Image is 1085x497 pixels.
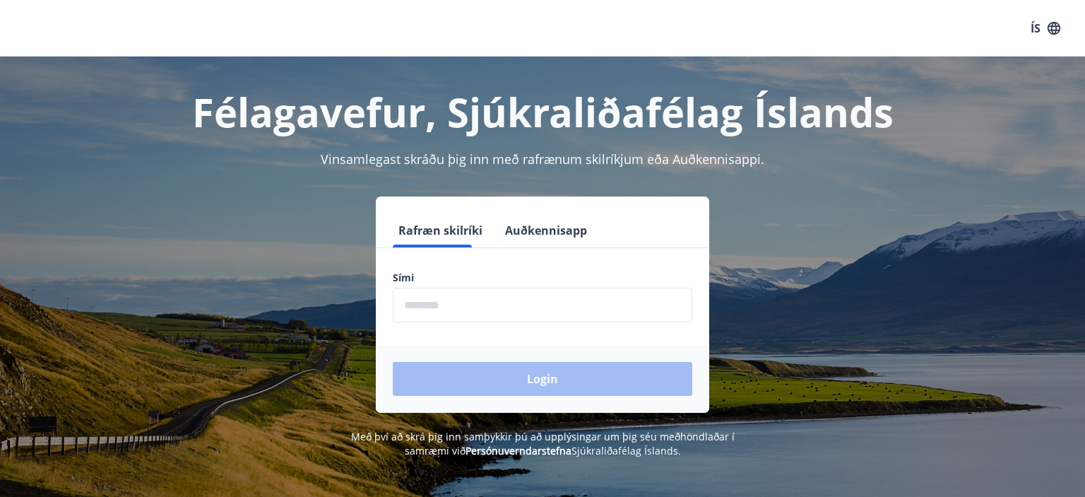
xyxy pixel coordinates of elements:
[393,214,488,247] button: Rafræn skilríki
[393,271,692,285] label: Sími
[51,85,1034,139] h1: Félagavefur, Sjúkraliðafélag Íslands
[351,430,735,457] span: Með því að skrá þig inn samþykkir þú að upplýsingar um þig séu meðhöndlaðar í samræmi við Sjúkral...
[1023,16,1068,41] button: ÍS
[321,151,764,168] span: Vinsamlegast skráðu þig inn með rafrænum skilríkjum eða Auðkennisappi.
[499,214,593,247] button: Auðkennisapp
[466,444,571,457] a: Persónuverndarstefna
